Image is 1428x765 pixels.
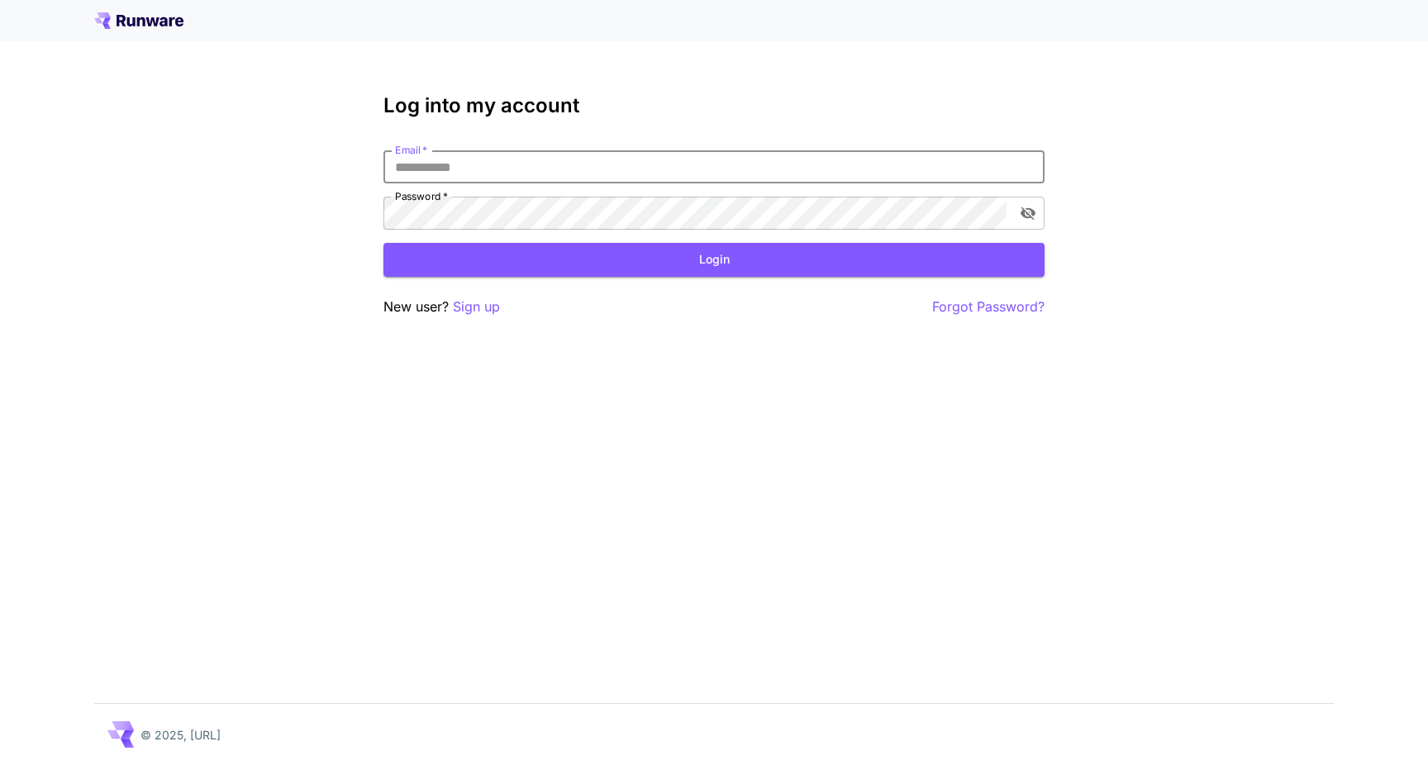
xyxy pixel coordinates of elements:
[453,297,500,317] button: Sign up
[383,297,500,317] p: New user?
[1013,198,1043,228] button: toggle password visibility
[395,189,448,203] label: Password
[140,726,221,744] p: © 2025, [URL]
[383,94,1045,117] h3: Log into my account
[395,143,427,157] label: Email
[932,297,1045,317] button: Forgot Password?
[383,243,1045,277] button: Login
